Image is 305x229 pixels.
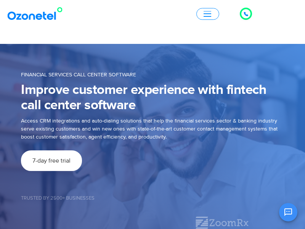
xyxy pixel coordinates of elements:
a: 7-day free trial [21,150,82,171]
span: 7-day free trial [32,158,71,164]
span: FINANCIAL SERVICES CALL CENTER SOFTWARE [21,71,136,78]
h5: Trusted by 2500+ Businesses [21,196,284,201]
p: Access CRM integrations and auto-dialing solutions that help the financial services sector & bank... [21,117,284,141]
div: 1 / 7 [21,219,145,227]
h1: Improve customer experience with fintech call center software [21,82,284,113]
button: Open chat [279,203,297,221]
